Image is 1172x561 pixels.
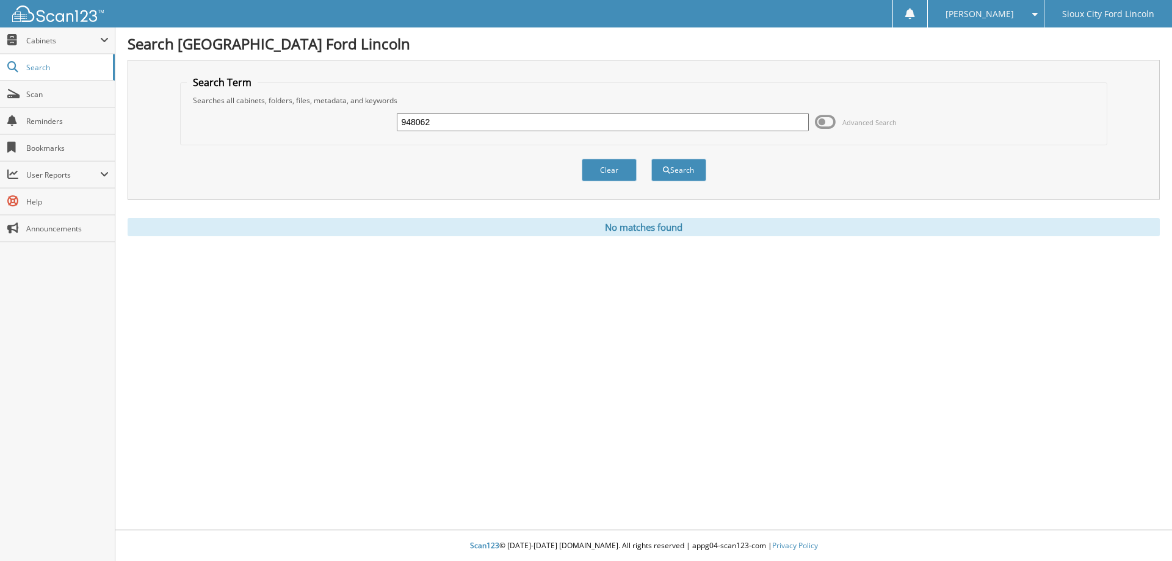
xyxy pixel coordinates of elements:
[842,118,897,127] span: Advanced Search
[187,76,258,89] legend: Search Term
[26,143,109,153] span: Bookmarks
[26,116,109,126] span: Reminders
[470,540,499,551] span: Scan123
[946,10,1014,18] span: [PERSON_NAME]
[12,5,104,22] img: scan123-logo-white.svg
[128,34,1160,54] h1: Search [GEOGRAPHIC_DATA] Ford Lincoln
[26,62,107,73] span: Search
[26,197,109,207] span: Help
[115,531,1172,561] div: © [DATE]-[DATE] [DOMAIN_NAME]. All rights reserved | appg04-scan123-com |
[187,95,1101,106] div: Searches all cabinets, folders, files, metadata, and keywords
[128,218,1160,236] div: No matches found
[1111,502,1172,561] iframe: Chat Widget
[582,159,637,181] button: Clear
[651,159,706,181] button: Search
[1062,10,1154,18] span: Sioux City Ford Lincoln
[26,223,109,234] span: Announcements
[26,170,100,180] span: User Reports
[26,35,100,46] span: Cabinets
[26,89,109,100] span: Scan
[772,540,818,551] a: Privacy Policy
